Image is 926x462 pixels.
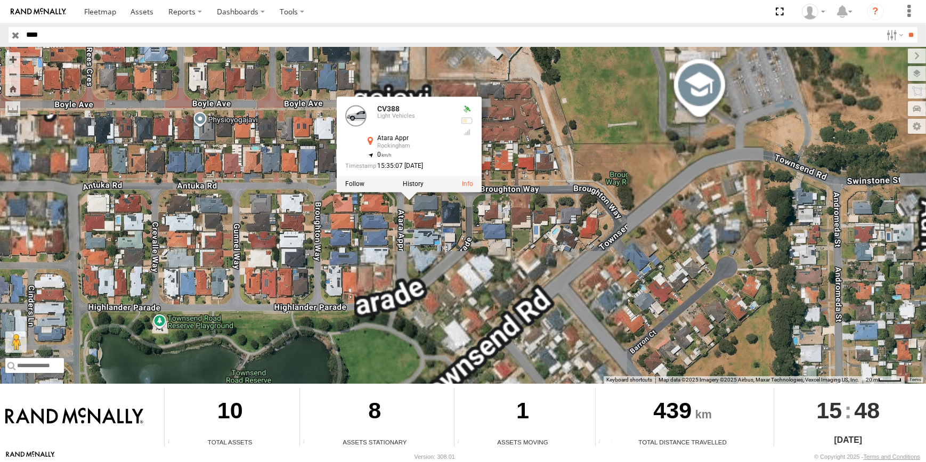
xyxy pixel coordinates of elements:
div: © Copyright 2025 - [814,453,920,460]
label: Map Settings [908,119,926,134]
label: Realtime tracking of Asset [345,181,364,188]
div: 1 [454,387,591,437]
a: View Asset Details [462,181,473,188]
a: Visit our Website [6,451,55,462]
span: 0 [377,151,392,158]
div: No voltage information received from this device. [460,117,473,125]
div: [DATE] [774,434,922,447]
span: Map data ©2025 Imagery ©2025 Airbus, Maxar Technologies, Vexcel Imaging US, Inc. [659,377,859,383]
button: Zoom out [5,67,20,82]
label: Measure [5,101,20,116]
a: View Asset Details [345,105,367,126]
img: Rand McNally [5,408,143,426]
div: Total Distance Travelled [596,437,770,447]
div: Rockingham [377,143,452,149]
a: Terms and Conditions [864,453,920,460]
a: CV388 [377,104,400,113]
label: View Asset History [403,181,424,188]
div: Total distance travelled by all assets within specified date range and applied filters [596,439,612,447]
div: Total number of Enabled Assets [165,439,181,447]
div: Assets Stationary [300,437,450,447]
div: Atara Appr [377,135,452,142]
a: Terms (opens in new tab) [910,377,921,382]
div: Valid GPS Fix [460,105,473,114]
button: Zoom Home [5,82,20,96]
button: Keyboard shortcuts [606,376,652,384]
div: Version: 308.01 [415,453,455,460]
div: Light Vehicles [377,114,452,120]
label: Search Filter Options [882,27,905,43]
img: rand-logo.svg [11,8,66,15]
div: Date/time of location update [345,163,452,169]
div: 10 [165,387,295,437]
div: Total number of assets current stationary. [300,439,316,447]
div: Assets Moving [454,437,591,447]
div: : [774,387,922,433]
span: 48 [854,387,880,433]
button: Drag Pegman onto the map to open Street View [5,331,27,353]
div: GSM Signal = 4 [460,128,473,136]
span: 20 m [866,377,878,383]
div: Total Assets [165,437,295,447]
i: ? [867,3,884,20]
div: Total number of assets current in transit. [454,439,470,447]
span: 15 [816,387,842,433]
button: Zoom in [5,52,20,67]
div: 8 [300,387,450,437]
button: Map Scale: 20 m per 40 pixels [863,376,905,384]
div: Jaydon Walker [798,4,829,20]
div: 439 [596,387,770,437]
